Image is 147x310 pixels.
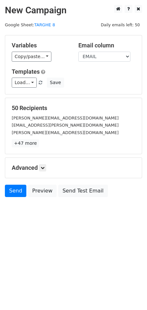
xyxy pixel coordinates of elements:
a: Send [5,185,26,197]
small: [EMAIL_ADDRESS][PERSON_NAME][DOMAIN_NAME] [12,123,119,128]
h5: 50 Recipients [12,105,135,112]
h5: Advanced [12,164,135,171]
a: Preview [28,185,57,197]
a: +47 more [12,139,39,147]
small: [PERSON_NAME][EMAIL_ADDRESS][DOMAIN_NAME] [12,116,119,120]
iframe: Chat Widget [114,279,147,310]
h5: Variables [12,42,69,49]
div: Widget chat [114,279,147,310]
h5: Email column [78,42,135,49]
a: TARGHE 8 [34,22,55,27]
a: Copy/paste... [12,52,51,62]
span: Daily emails left: 50 [99,21,142,29]
a: Load... [12,78,37,88]
h2: New Campaign [5,5,142,16]
small: Google Sheet: [5,22,55,27]
button: Save [47,78,64,88]
a: Templates [12,68,40,75]
small: [PERSON_NAME][EMAIL_ADDRESS][DOMAIN_NAME] [12,130,119,135]
a: Daily emails left: 50 [99,22,142,27]
a: Send Test Email [58,185,108,197]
